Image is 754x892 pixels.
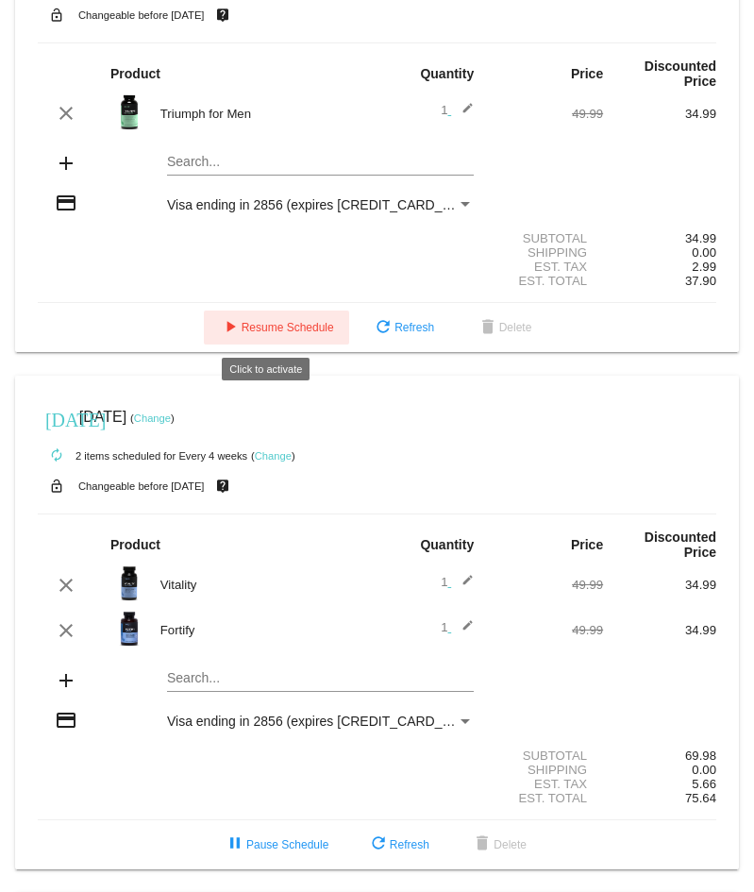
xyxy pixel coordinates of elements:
small: Changeable before [DATE] [78,480,205,492]
button: Resume Schedule [204,311,349,345]
div: 49.99 [490,623,603,637]
strong: Discounted Price [645,59,716,89]
mat-icon: delete [471,833,494,856]
span: Refresh [372,321,434,334]
mat-icon: credit_card [55,192,77,214]
button: Pause Schedule [209,828,343,862]
span: Resume Schedule [219,321,334,334]
div: 34.99 [603,578,716,592]
img: Image-1-Triumph_carousel-front-transp.png [110,93,148,131]
mat-icon: refresh [372,317,394,340]
span: 2.99 [692,260,716,274]
div: Shipping [490,763,603,777]
div: 49.99 [490,578,603,592]
mat-icon: lock_open [45,3,68,27]
div: 34.99 [603,107,716,121]
mat-icon: clear [55,619,77,642]
input: Search... [167,671,474,686]
mat-icon: pause [224,833,246,856]
strong: Product [110,66,160,81]
mat-select: Payment Method [167,714,474,729]
span: Delete [477,321,532,334]
span: Delete [471,838,527,851]
mat-icon: add [55,152,77,175]
div: Est. Total [490,274,603,288]
span: Pause Schedule [224,838,328,851]
span: 75.64 [685,791,716,805]
div: Vitality [151,578,377,592]
span: Visa ending in 2856 (expires [CREDIT_CARD_DATA]) [167,197,483,212]
div: Est. Total [490,791,603,805]
mat-icon: edit [451,619,474,642]
div: Shipping [490,245,603,260]
img: Image-1-Carousel-Fortify-Transp.png [110,610,148,648]
strong: Price [571,66,603,81]
span: 1 [441,103,474,117]
div: 34.99 [603,623,716,637]
div: 34.99 [603,231,716,245]
span: 1 [441,620,474,634]
mat-select: Payment Method [167,197,474,212]
mat-icon: play_arrow [219,317,242,340]
mat-icon: autorenew [45,445,68,467]
a: Change [255,450,292,462]
strong: Discounted Price [645,530,716,560]
small: ( ) [251,450,295,462]
strong: Price [571,537,603,552]
span: Refresh [367,838,429,851]
mat-icon: credit_card [55,709,77,732]
span: Visa ending in 2856 (expires [CREDIT_CARD_DATA]) [167,714,483,729]
div: Subtotal [490,231,603,245]
button: Delete [461,311,547,345]
mat-icon: edit [451,574,474,597]
span: 1 [441,575,474,589]
span: 0.00 [692,245,716,260]
div: Est. Tax [490,777,603,791]
input: Search... [167,155,474,170]
button: Refresh [352,828,444,862]
mat-icon: live_help [211,474,234,498]
strong: Product [110,537,160,552]
img: Image-1-Vitality-1000x1000-1.png [110,564,148,602]
mat-icon: edit [451,102,474,125]
span: 37.90 [685,274,716,288]
mat-icon: [DATE] [45,407,68,429]
div: Est. Tax [490,260,603,274]
button: Delete [456,828,542,862]
div: Triumph for Men [151,107,377,121]
small: 2 items scheduled for Every 4 weeks [38,450,247,462]
mat-icon: clear [55,574,77,597]
span: 0.00 [692,763,716,777]
mat-icon: delete [477,317,499,340]
mat-icon: clear [55,102,77,125]
mat-icon: refresh [367,833,390,856]
div: 49.99 [490,107,603,121]
a: Change [134,412,171,424]
div: 69.98 [603,749,716,763]
span: 5.66 [692,777,716,791]
div: Subtotal [490,749,603,763]
div: Fortify [151,623,377,637]
small: Changeable before [DATE] [78,9,205,21]
strong: Quantity [420,537,474,552]
strong: Quantity [420,66,474,81]
button: Refresh [357,311,449,345]
mat-icon: lock_open [45,474,68,498]
small: ( ) [130,412,175,424]
mat-icon: live_help [211,3,234,27]
mat-icon: add [55,669,77,692]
